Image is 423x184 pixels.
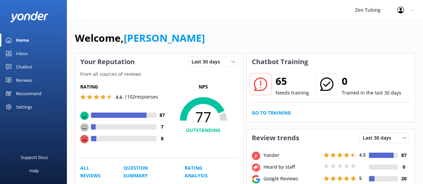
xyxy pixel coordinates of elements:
div: Google Reviews [262,175,322,182]
div: Reviews [16,73,32,87]
span: 77 [168,109,238,125]
h5: Rating [80,83,168,90]
h4: OUTSTANDING [168,127,238,134]
span: Last 30 days [363,134,395,142]
h4: 0 [398,163,410,171]
p: | 102 responses [124,93,158,101]
div: Chatbot [16,60,32,73]
h1: Welcome, [75,30,205,46]
a: Question Summary [123,164,170,179]
div: Recommend [16,87,41,100]
p: From all sources of reviews [75,70,243,78]
p: Needs training [276,89,309,97]
h3: Chatbot Training [247,53,313,70]
h3: Your Reputation [75,53,140,70]
img: yonder-white-logo.png [10,11,48,22]
a: Go to Training [252,109,291,117]
a: All Reviews [80,164,108,179]
a: [PERSON_NAME] [124,31,205,45]
h4: 7 [156,123,168,131]
h2: 0 [342,73,401,89]
h4: 20 [398,175,410,182]
div: Support Docs [21,151,48,164]
p: NPS [168,83,238,90]
span: 4.5 [359,152,366,158]
div: Heard by staff [262,163,322,171]
h4: 8 [156,135,168,142]
h3: Review trends [247,129,304,147]
div: Inbox [16,47,28,60]
h4: 87 [398,152,410,159]
div: Settings [16,100,32,114]
div: Yonder [262,152,322,159]
h4: 87 [156,112,168,119]
p: Trained in the last 30 days [342,89,401,97]
span: 4.6 [116,94,122,100]
span: Last 30 days [192,58,224,65]
div: Help [29,164,39,177]
div: Home [16,33,29,47]
span: 5 [359,175,362,181]
a: Rating Analysis [185,164,223,179]
h2: 65 [276,73,309,89]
